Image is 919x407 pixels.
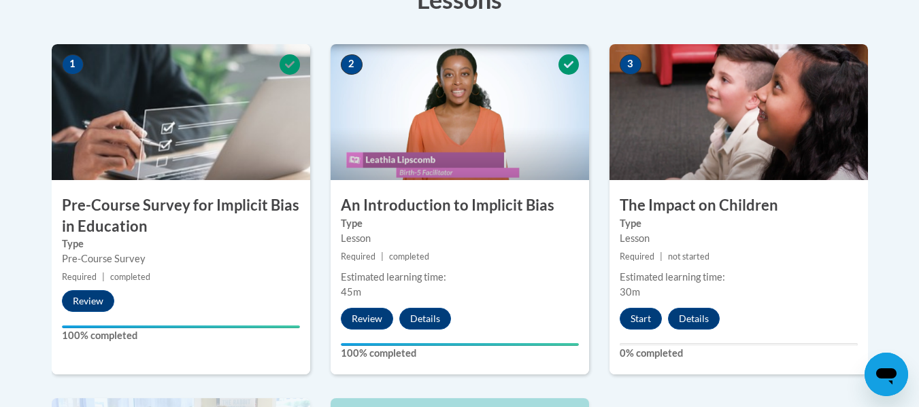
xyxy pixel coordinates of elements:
[620,346,858,361] label: 0% completed
[341,54,363,75] span: 2
[609,195,868,216] h3: The Impact on Children
[341,343,579,346] div: Your progress
[110,272,150,282] span: completed
[620,308,662,330] button: Start
[660,251,663,262] span: |
[341,270,579,285] div: Estimated learning time:
[620,216,858,231] label: Type
[341,251,375,262] span: Required
[52,44,310,180] img: Course Image
[620,270,858,285] div: Estimated learning time:
[62,54,84,75] span: 1
[668,251,709,262] span: not started
[609,44,868,180] img: Course Image
[62,325,300,328] div: Your progress
[331,44,589,180] img: Course Image
[62,290,114,312] button: Review
[341,216,579,231] label: Type
[620,54,641,75] span: 3
[62,236,300,251] label: Type
[52,195,310,237] h3: Pre-Course Survey for Implicit Bias in Education
[668,308,720,330] button: Details
[865,353,908,396] iframe: Button to launch messaging window
[341,308,393,330] button: Review
[389,251,429,262] span: completed
[341,231,579,246] div: Lesson
[62,272,97,282] span: Required
[341,346,579,361] label: 100% completed
[381,251,384,262] span: |
[620,231,858,246] div: Lesson
[620,251,654,262] span: Required
[620,286,640,298] span: 30m
[102,272,105,282] span: |
[341,286,361,298] span: 45m
[331,195,589,216] h3: An Introduction to Implicit Bias
[399,308,451,330] button: Details
[62,251,300,266] div: Pre-Course Survey
[62,328,300,343] label: 100% completed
